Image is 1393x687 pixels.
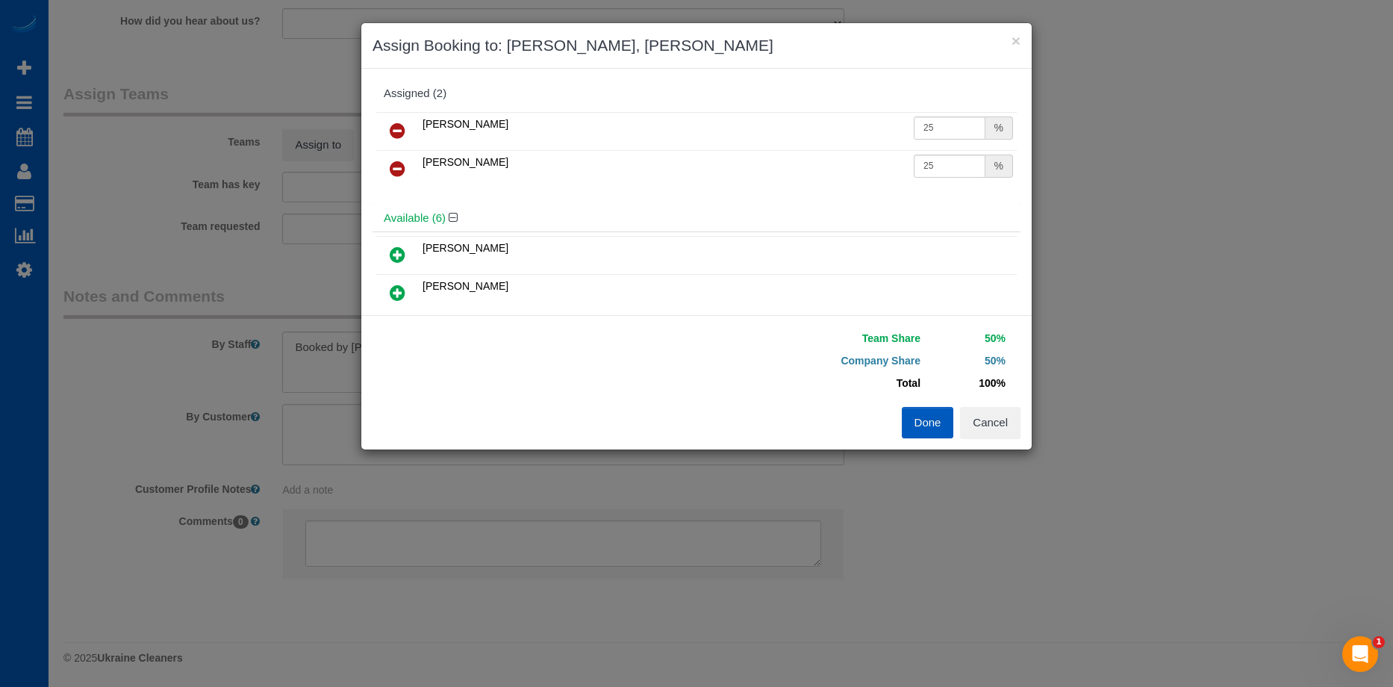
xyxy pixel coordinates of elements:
td: Team Share [708,327,924,349]
span: [PERSON_NAME] [423,156,508,168]
h3: Assign Booking to: [PERSON_NAME], [PERSON_NAME] [373,34,1020,57]
div: Assigned (2) [384,87,1009,100]
button: × [1012,33,1020,49]
td: Company Share [708,349,924,372]
iframe: Intercom live chat [1342,636,1378,672]
td: Total [708,372,924,394]
span: [PERSON_NAME] [423,242,508,254]
div: % [985,155,1013,178]
span: [PERSON_NAME] [423,118,508,130]
button: Cancel [960,407,1020,438]
div: % [985,116,1013,140]
h4: Available (6) [384,212,1009,225]
td: 100% [924,372,1009,394]
button: Done [902,407,954,438]
span: 1 [1373,636,1385,648]
td: 50% [924,349,1009,372]
td: 50% [924,327,1009,349]
span: [PERSON_NAME] [423,280,508,292]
